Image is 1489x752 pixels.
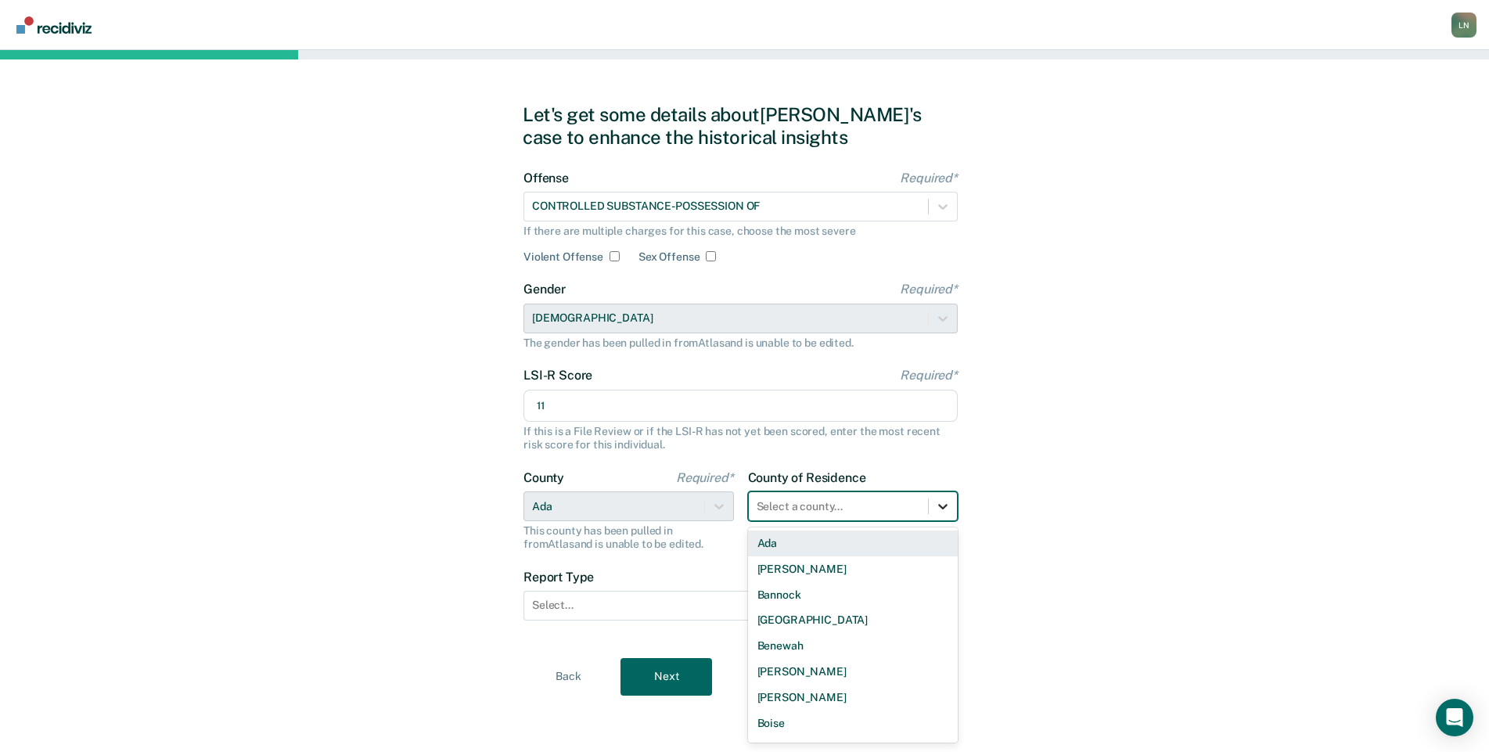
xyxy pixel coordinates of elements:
[523,425,958,452] div: If this is a File Review or if the LSI-R has not yet been scored, enter the most recent risk scor...
[748,633,958,659] div: Benewah
[748,582,958,608] div: Bannock
[523,470,734,485] label: County
[748,685,958,711] div: [PERSON_NAME]
[523,103,966,149] div: Let's get some details about [PERSON_NAME]'s case to enhance the historical insights
[523,282,958,297] label: Gender
[523,570,958,585] label: Report Type
[748,556,958,582] div: [PERSON_NAME]
[523,658,614,696] button: Back
[748,607,958,633] div: [GEOGRAPHIC_DATA]
[1451,13,1476,38] button: Profile dropdown button
[523,225,958,238] div: If there are multiple charges for this case, choose the most severe
[523,368,958,383] label: LSI-R Score
[748,531,958,556] div: Ada
[16,16,92,34] img: Recidiviz
[748,659,958,685] div: [PERSON_NAME]
[523,171,958,185] label: Offense
[900,282,958,297] span: Required*
[1451,13,1476,38] div: L N
[748,470,958,485] label: County of Residence
[900,171,958,185] span: Required*
[638,250,700,264] label: Sex Offense
[1436,699,1473,736] div: Open Intercom Messenger
[523,524,734,551] div: This county has been pulled in from Atlas and is unable to be edited.
[523,336,958,350] div: The gender has been pulled in from Atlas and is unable to be edited.
[620,658,712,696] button: Next
[523,250,603,264] label: Violent Offense
[676,470,734,485] span: Required*
[748,711,958,736] div: Boise
[900,368,958,383] span: Required*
